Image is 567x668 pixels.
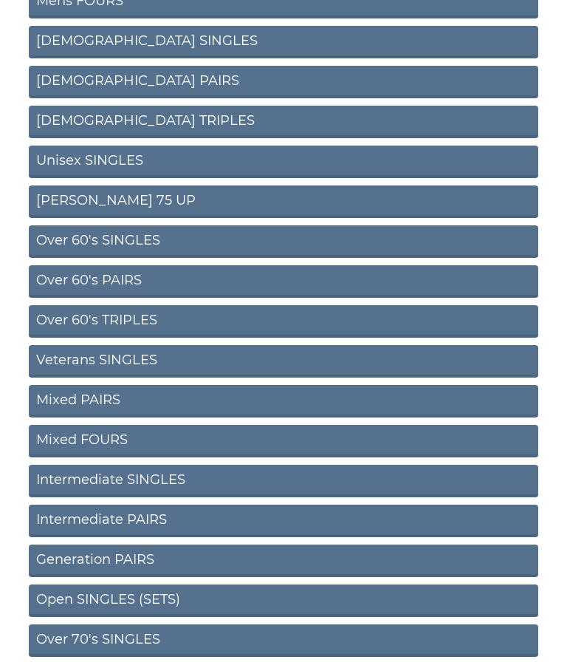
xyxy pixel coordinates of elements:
[29,185,538,218] a: [PERSON_NAME] 75 UP
[29,146,538,178] a: Unisex SINGLES
[29,66,538,98] a: [DEMOGRAPHIC_DATA] PAIRS
[29,505,538,537] a: Intermediate PAIRS
[29,305,538,338] a: Over 60's TRIPLES
[29,345,538,378] a: Veterans SINGLES
[29,545,538,577] a: Generation PAIRS
[29,584,538,617] a: Open SINGLES (SETS)
[29,225,538,258] a: Over 60's SINGLES
[29,624,538,657] a: Over 70's SINGLES
[29,265,538,298] a: Over 60's PAIRS
[29,425,538,457] a: Mixed FOURS
[29,385,538,417] a: Mixed PAIRS
[29,106,538,138] a: [DEMOGRAPHIC_DATA] TRIPLES
[29,465,538,497] a: Intermediate SINGLES
[29,26,538,58] a: [DEMOGRAPHIC_DATA] SINGLES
